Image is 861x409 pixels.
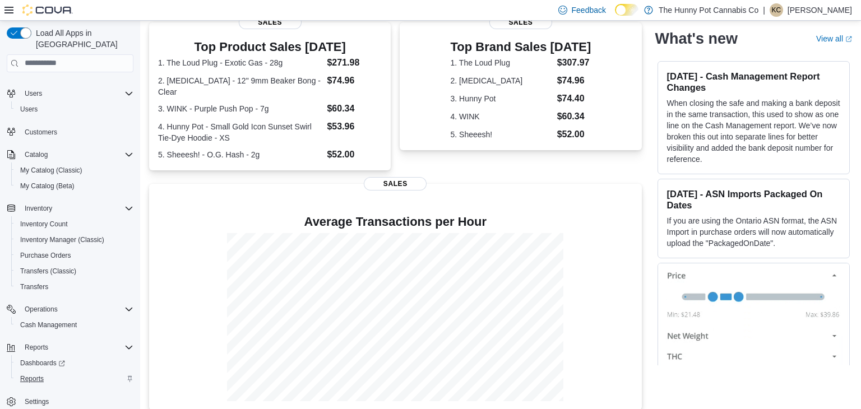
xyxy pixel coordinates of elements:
[16,249,133,262] span: Purchase Orders
[16,372,48,385] a: Reports
[25,89,42,98] span: Users
[11,248,138,263] button: Purchase Orders
[25,128,57,137] span: Customers
[158,149,322,160] dt: 5. Sheeesh! - O.G. Hash - 2g
[772,3,781,17] span: KC
[25,397,49,406] span: Settings
[659,3,758,17] p: The Hunny Pot Cannabis Co
[20,251,71,260] span: Purchase Orders
[20,148,52,161] button: Catalog
[11,371,138,387] button: Reports
[11,162,138,178] button: My Catalog (Classic)
[20,166,82,175] span: My Catalog (Classic)
[451,75,553,86] dt: 2. [MEDICAL_DATA]
[25,204,52,213] span: Inventory
[20,87,133,100] span: Users
[557,74,591,87] dd: $74.96
[572,4,606,16] span: Feedback
[11,216,138,232] button: Inventory Count
[557,128,591,141] dd: $52.00
[16,264,133,278] span: Transfers (Classic)
[816,34,852,43] a: View allExternal link
[667,215,840,248] p: If you are using the Ontario ASN format, the ASN Import in purchase orders will now automatically...
[11,317,138,333] button: Cash Management
[2,86,138,101] button: Users
[158,103,322,114] dt: 3. WINK - Purple Push Pop - 7g
[451,40,591,54] h3: Top Brand Sales [DATE]
[327,102,382,115] dd: $60.34
[22,4,73,16] img: Cova
[158,215,633,229] h4: Average Transactions per Hour
[845,35,852,42] svg: External link
[25,343,48,352] span: Reports
[16,103,133,116] span: Users
[25,150,48,159] span: Catalog
[11,355,138,371] a: Dashboards
[20,105,38,114] span: Users
[16,164,87,177] a: My Catalog (Classic)
[20,303,62,316] button: Operations
[20,394,133,408] span: Settings
[770,3,783,17] div: Kyle Chamaillard
[327,120,382,133] dd: $53.96
[16,264,81,278] a: Transfers (Classic)
[763,3,765,17] p: |
[11,279,138,295] button: Transfers
[327,148,382,161] dd: $52.00
[20,341,53,354] button: Reports
[2,301,138,317] button: Operations
[788,3,852,17] p: [PERSON_NAME]
[20,303,133,316] span: Operations
[11,263,138,279] button: Transfers (Classic)
[489,16,552,29] span: Sales
[327,74,382,87] dd: $74.96
[451,57,553,68] dt: 1. The Loud Plug
[16,356,133,370] span: Dashboards
[16,280,53,294] a: Transfers
[16,318,133,332] span: Cash Management
[20,148,133,161] span: Catalog
[655,29,738,47] h2: What's new
[667,188,840,210] h3: [DATE] - ASN Imports Packaged On Dates
[16,356,70,370] a: Dashboards
[2,201,138,216] button: Inventory
[20,125,133,139] span: Customers
[20,320,77,329] span: Cash Management
[451,93,553,104] dt: 3. Hunny Pot
[20,282,48,291] span: Transfers
[20,202,133,215] span: Inventory
[16,372,133,385] span: Reports
[20,235,104,244] span: Inventory Manager (Classic)
[16,233,109,247] a: Inventory Manager (Classic)
[2,147,138,162] button: Catalog
[16,217,72,231] a: Inventory Count
[239,16,302,29] span: Sales
[557,56,591,69] dd: $307.97
[667,70,840,92] h3: [DATE] - Cash Management Report Changes
[16,280,133,294] span: Transfers
[557,92,591,105] dd: $74.40
[31,27,133,50] span: Load All Apps in [GEOGRAPHIC_DATA]
[364,177,427,190] span: Sales
[557,110,591,123] dd: $60.34
[158,40,382,54] h3: Top Product Sales [DATE]
[16,164,133,177] span: My Catalog (Classic)
[20,126,62,139] a: Customers
[451,129,553,140] dt: 5. Sheeesh!
[158,75,322,97] dt: 2. [MEDICAL_DATA] - 12" 9mm Beaker Bong - Clear
[16,179,133,193] span: My Catalog (Beta)
[2,340,138,355] button: Reports
[667,97,840,164] p: When closing the safe and making a bank deposit in the same transaction, this used to show as one...
[11,178,138,194] button: My Catalog (Beta)
[2,124,138,140] button: Customers
[16,318,81,332] a: Cash Management
[20,182,75,190] span: My Catalog (Beta)
[16,233,133,247] span: Inventory Manager (Classic)
[20,220,68,229] span: Inventory Count
[16,217,133,231] span: Inventory Count
[327,56,382,69] dd: $271.98
[20,359,65,368] span: Dashboards
[20,341,133,354] span: Reports
[158,121,322,143] dt: 4. Hunny Pot - Small Gold Icon Sunset Swirl Tie-Dye Hoodie - XS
